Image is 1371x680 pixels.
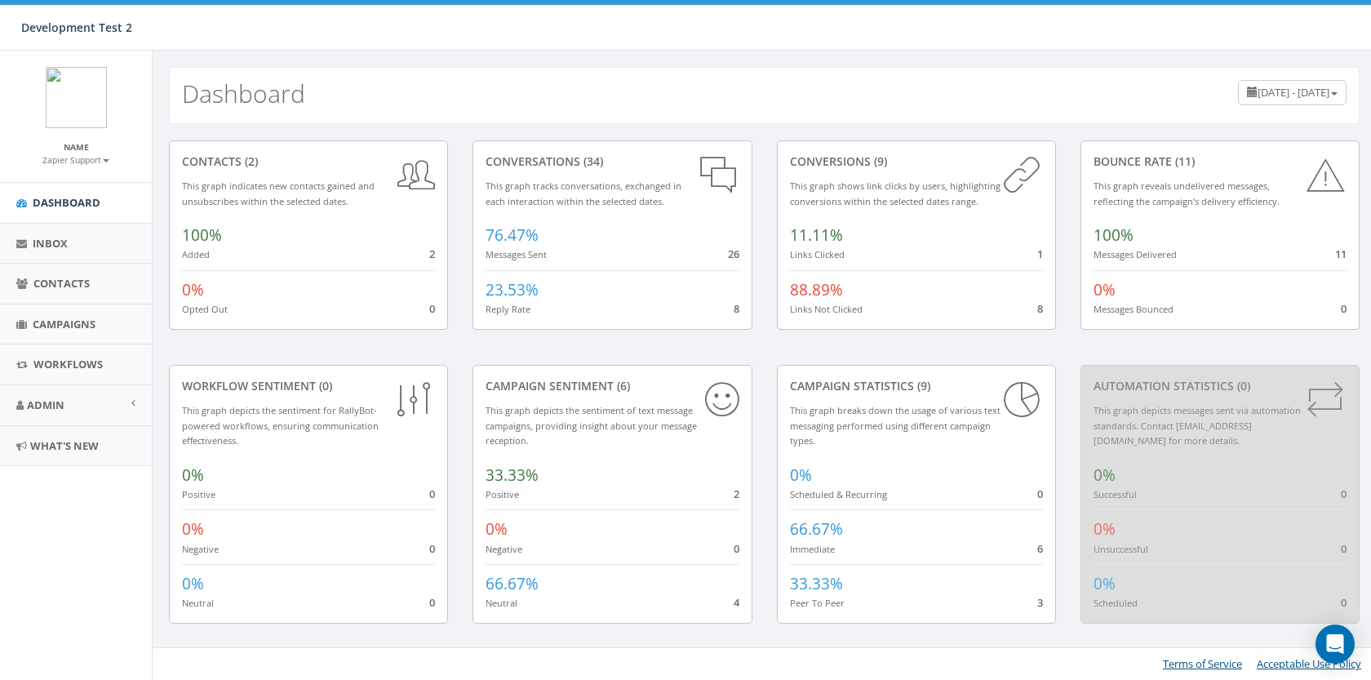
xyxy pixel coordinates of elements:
[914,378,930,393] span: (9)
[1037,541,1043,556] span: 6
[64,141,89,153] small: Name
[1094,597,1138,609] small: Scheduled
[429,301,435,316] span: 0
[182,303,228,315] small: Opted Out
[429,487,435,501] span: 0
[734,487,739,501] span: 2
[790,464,812,486] span: 0%
[1094,404,1301,447] small: This graph depicts messages sent via automation standards. Contact [EMAIL_ADDRESS][DOMAIN_NAME] f...
[182,543,219,555] small: Negative
[1341,595,1347,610] span: 0
[42,152,109,167] a: Zapier Support
[790,153,1043,170] div: conversions
[1341,541,1347,556] span: 0
[182,404,379,447] small: This graph depicts the sentiment for RallyBot-powered workflows, ensuring communication effective...
[33,317,95,331] span: Campaigns
[182,180,375,207] small: This graph indicates new contacts gained and unsubscribes within the selected dates.
[790,597,845,609] small: Peer To Peer
[182,573,204,594] span: 0%
[1094,303,1174,315] small: Messages Bounced
[790,518,843,540] span: 66.67%
[182,378,435,394] div: Workflow Sentiment
[486,180,681,207] small: This graph tracks conversations, exchanged in each interaction within the selected dates.
[486,518,508,540] span: 0%
[242,153,258,169] span: (2)
[1094,248,1177,260] small: Messages Delivered
[1094,543,1148,555] small: Unsuccessful
[790,378,1043,394] div: Campaign Statistics
[486,248,547,260] small: Messages Sent
[790,224,843,246] span: 11.11%
[790,248,845,260] small: Links Clicked
[486,303,530,315] small: Reply Rate
[33,357,103,371] span: Workflows
[1094,378,1347,394] div: Automation Statistics
[1094,153,1347,170] div: Bounce Rate
[1037,301,1043,316] span: 8
[790,488,887,500] small: Scheduled & Recurring
[734,301,739,316] span: 8
[182,464,204,486] span: 0%
[1094,224,1134,246] span: 100%
[734,595,739,610] span: 4
[42,154,109,166] small: Zapier Support
[790,279,843,300] span: 88.89%
[734,541,739,556] span: 0
[1234,378,1250,393] span: (0)
[790,543,835,555] small: Immediate
[30,438,99,453] span: What's New
[182,597,214,609] small: Neutral
[1341,487,1347,501] span: 0
[1094,488,1137,500] small: Successful
[790,180,1001,207] small: This graph shows link clicks by users, highlighting conversions within the selected dates range.
[182,518,204,540] span: 0%
[33,276,90,291] span: Contacts
[316,378,332,393] span: (0)
[486,573,539,594] span: 66.67%
[21,20,132,35] span: Development Test 2
[182,153,435,170] div: contacts
[486,224,539,246] span: 76.47%
[182,248,210,260] small: Added
[486,153,739,170] div: conversations
[1316,624,1355,664] div: Open Intercom Messenger
[46,67,107,128] img: logo.png
[580,153,603,169] span: (34)
[486,378,739,394] div: Campaign Sentiment
[486,488,519,500] small: Positive
[182,224,222,246] span: 100%
[1037,487,1043,501] span: 0
[486,404,697,447] small: This graph depicts the sentiment of text message campaigns, providing insight about your message ...
[1335,247,1347,261] span: 11
[33,195,100,210] span: Dashboard
[790,573,843,594] span: 33.33%
[429,595,435,610] span: 0
[790,303,863,315] small: Links Not Clicked
[486,543,522,555] small: Negative
[1258,85,1329,100] span: [DATE] - [DATE]
[429,247,435,261] span: 2
[871,153,887,169] span: (9)
[33,236,68,251] span: Inbox
[614,378,630,393] span: (6)
[486,464,539,486] span: 33.33%
[728,247,739,261] span: 26
[1341,301,1347,316] span: 0
[1163,656,1242,671] a: Terms of Service
[182,279,204,300] span: 0%
[1172,153,1195,169] span: (11)
[1037,247,1043,261] span: 1
[486,279,539,300] span: 23.53%
[486,597,517,609] small: Neutral
[182,80,305,107] h2: Dashboard
[182,488,215,500] small: Positive
[1094,573,1116,594] span: 0%
[429,541,435,556] span: 0
[27,398,64,412] span: Admin
[1257,656,1361,671] a: Acceptable Use Policy
[1094,180,1280,207] small: This graph reveals undelivered messages, reflecting the campaign's delivery efficiency.
[1037,595,1043,610] span: 3
[1094,279,1116,300] span: 0%
[790,404,1001,447] small: This graph breaks down the usage of various text messaging performed using different campaign types.
[1094,464,1116,486] span: 0%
